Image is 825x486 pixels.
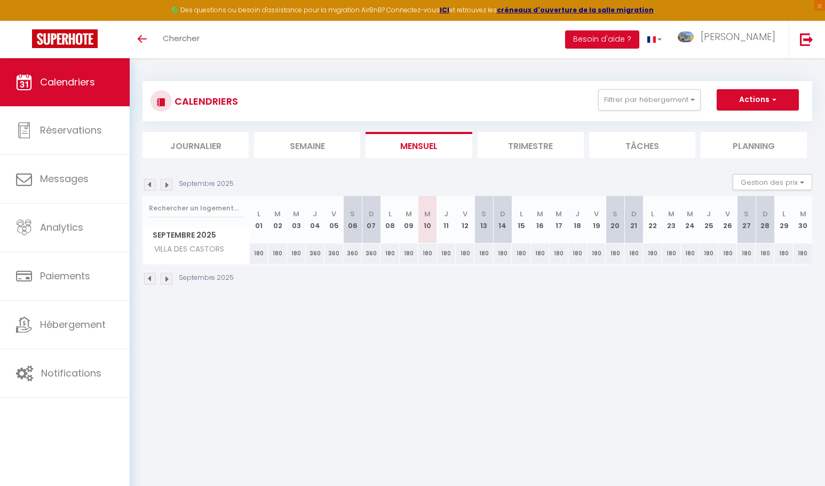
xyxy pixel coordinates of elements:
[701,30,775,43] span: [PERSON_NAME]
[145,244,227,255] span: VILLA DES CASTORS
[670,21,789,58] a: ... [PERSON_NAME]
[718,244,737,263] div: 180
[744,209,749,219] abbr: S
[756,196,774,244] th: 28
[718,196,737,244] th: 26
[678,32,694,42] img: ...
[343,196,362,244] th: 06
[406,209,412,219] abbr: M
[149,199,243,218] input: Rechercher un logement...
[733,174,812,190] button: Gestion des prix
[293,209,299,219] abbr: M
[587,196,606,244] th: 19
[493,244,512,263] div: 180
[306,196,324,244] th: 04
[268,196,287,244] th: 02
[362,196,380,244] th: 07
[331,209,336,219] abbr: V
[324,244,343,263] div: 360
[643,196,662,244] th: 22
[306,244,324,263] div: 360
[400,196,418,244] th: 09
[598,89,701,111] button: Filtrer par hébergement
[737,196,756,244] th: 27
[418,244,437,263] div: 180
[589,132,695,158] li: Tâches
[700,196,718,244] th: 25
[500,209,505,219] abbr: D
[556,209,562,219] abbr: M
[681,244,700,263] div: 180
[437,196,456,244] th: 11
[380,244,399,263] div: 180
[681,196,700,244] th: 24
[400,244,418,263] div: 180
[763,209,768,219] abbr: D
[366,132,472,158] li: Mensuel
[324,196,343,244] th: 05
[568,244,587,263] div: 180
[40,75,95,89] span: Calendriers
[512,244,530,263] div: 180
[172,89,238,113] h3: CALENDRIERS
[800,33,813,46] img: logout
[493,196,512,244] th: 14
[606,196,624,244] th: 20
[550,196,568,244] th: 17
[606,244,624,263] div: 180
[456,244,474,263] div: 180
[369,209,374,219] abbr: D
[143,228,249,243] span: Septembre 2025
[463,209,467,219] abbr: V
[587,244,606,263] div: 180
[40,269,90,283] span: Paiements
[287,196,306,244] th: 03
[343,244,362,263] div: 360
[520,209,523,219] abbr: L
[478,132,584,158] li: Trimestre
[550,244,568,263] div: 180
[700,244,718,263] div: 180
[531,244,550,263] div: 180
[662,196,681,244] th: 23
[707,209,711,219] abbr: J
[456,196,474,244] th: 12
[444,209,448,219] abbr: J
[613,209,617,219] abbr: S
[756,244,774,263] div: 180
[440,5,449,14] a: ICI
[40,172,89,185] span: Messages
[668,209,675,219] abbr: M
[774,196,793,244] th: 29
[380,196,399,244] th: 08
[250,196,268,244] th: 01
[388,209,392,219] abbr: L
[687,209,693,219] abbr: M
[624,244,643,263] div: 180
[643,244,662,263] div: 180
[725,209,730,219] abbr: V
[717,89,799,111] button: Actions
[568,196,587,244] th: 18
[163,33,200,44] span: Chercher
[287,244,306,263] div: 180
[155,21,208,58] a: Chercher
[474,244,493,263] div: 180
[701,132,807,158] li: Planning
[782,209,786,219] abbr: L
[250,244,268,263] div: 180
[537,209,543,219] abbr: M
[40,123,102,137] span: Réservations
[179,273,234,283] p: Septembre 2025
[179,179,234,189] p: Septembre 2025
[32,29,98,48] img: Super Booking
[662,244,681,263] div: 180
[737,244,756,263] div: 180
[531,196,550,244] th: 16
[631,209,637,219] abbr: D
[254,132,360,158] li: Semaine
[497,5,654,14] a: créneaux d'ouverture de la salle migration
[794,196,812,244] th: 30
